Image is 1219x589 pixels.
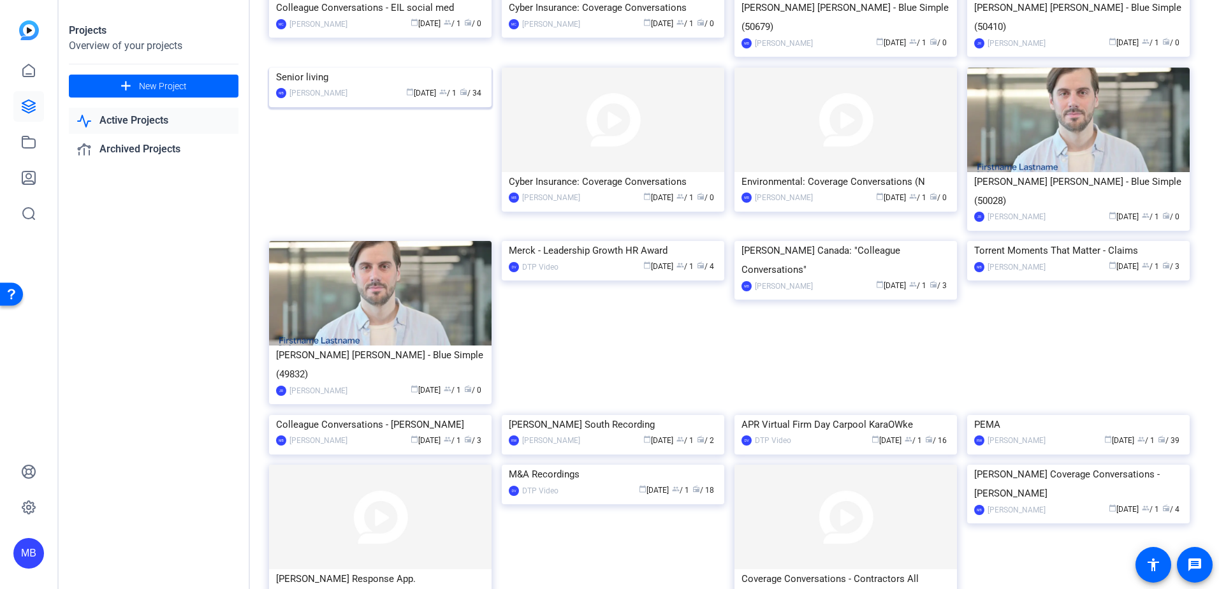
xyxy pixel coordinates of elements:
[697,18,704,26] span: radio
[672,485,680,493] span: group
[974,262,984,272] div: MB
[909,193,917,200] span: group
[676,262,694,271] span: / 1
[464,435,472,443] span: radio
[676,193,694,202] span: / 1
[741,281,752,291] div: MB
[118,78,134,94] mat-icon: add
[988,37,1046,50] div: [PERSON_NAME]
[444,435,451,443] span: group
[676,19,694,28] span: / 1
[444,436,461,445] span: / 1
[1109,38,1139,47] span: [DATE]
[697,261,704,269] span: radio
[276,19,286,29] div: MC
[509,415,717,434] div: [PERSON_NAME] South Recording
[876,193,884,200] span: calendar_today
[1142,38,1159,47] span: / 1
[406,89,436,98] span: [DATE]
[509,193,519,203] div: MB
[1187,557,1202,572] mat-icon: message
[697,435,704,443] span: radio
[444,19,461,28] span: / 1
[1142,261,1150,269] span: group
[509,172,717,191] div: Cyber Insurance: Coverage Conversations
[755,434,791,447] div: DTP Video
[643,19,673,28] span: [DATE]
[925,435,933,443] span: radio
[755,191,813,204] div: [PERSON_NAME]
[411,18,418,26] span: calendar_today
[289,384,347,397] div: [PERSON_NAME]
[464,19,481,28] span: / 0
[1162,505,1179,514] span: / 4
[974,465,1183,503] div: [PERSON_NAME] Coverage Conversations - [PERSON_NAME]
[1162,212,1179,221] span: / 0
[872,435,879,443] span: calendar_today
[755,37,813,50] div: [PERSON_NAME]
[1109,262,1139,271] span: [DATE]
[741,172,950,191] div: Environmental: Coverage Conversations (N
[1146,557,1161,572] mat-icon: accessibility
[1142,212,1159,221] span: / 1
[1109,261,1116,269] span: calendar_today
[522,191,580,204] div: [PERSON_NAME]
[876,193,906,202] span: [DATE]
[439,89,456,98] span: / 1
[13,538,44,569] div: MB
[974,415,1183,434] div: PEMA
[643,193,651,200] span: calendar_today
[522,484,558,497] div: DTP Video
[930,193,937,200] span: radio
[1104,435,1112,443] span: calendar_today
[464,385,472,393] span: radio
[930,38,947,47] span: / 0
[1142,505,1159,514] span: / 1
[276,88,286,98] div: MB
[276,386,286,396] div: JR
[988,504,1046,516] div: [PERSON_NAME]
[974,38,984,48] div: JR
[741,38,752,48] div: MB
[643,436,673,445] span: [DATE]
[905,435,912,443] span: group
[741,435,752,446] div: DV
[1162,504,1170,512] span: radio
[876,38,884,45] span: calendar_today
[909,281,926,290] span: / 1
[872,436,901,445] span: [DATE]
[444,18,451,26] span: group
[139,80,187,93] span: New Project
[1109,212,1116,219] span: calendar_today
[974,212,984,222] div: JR
[909,280,917,288] span: group
[276,68,485,87] div: Senior living
[1158,436,1179,445] span: / 39
[697,262,714,271] span: / 4
[988,434,1046,447] div: [PERSON_NAME]
[697,193,704,200] span: radio
[676,436,694,445] span: / 1
[1162,261,1170,269] span: radio
[522,18,580,31] div: [PERSON_NAME]
[988,261,1046,273] div: [PERSON_NAME]
[974,172,1183,210] div: [PERSON_NAME] [PERSON_NAME] - Blue Simple (50028)
[909,38,917,45] span: group
[509,241,717,260] div: Merck - Leadership Growth HR Award
[522,261,558,273] div: DTP Video
[672,486,689,495] span: / 1
[19,20,39,40] img: blue-gradient.svg
[464,436,481,445] span: / 3
[411,385,418,393] span: calendar_today
[974,505,984,515] div: MB
[643,435,651,443] span: calendar_today
[509,19,519,29] div: MC
[509,262,519,272] div: DV
[289,18,347,31] div: [PERSON_NAME]
[406,88,414,96] span: calendar_today
[909,38,926,47] span: / 1
[925,436,947,445] span: / 16
[69,23,238,38] div: Projects
[741,241,950,279] div: [PERSON_NAME] Canada: "Colleague Conversations"
[276,569,485,588] div: [PERSON_NAME] Response App.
